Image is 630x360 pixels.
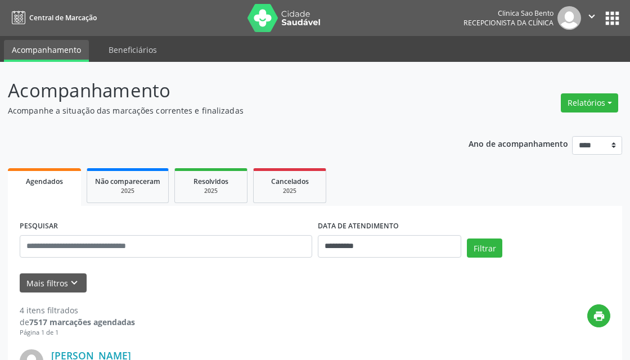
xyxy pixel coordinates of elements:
div: 2025 [183,187,239,195]
a: Beneficiários [101,40,165,60]
i:  [586,10,598,22]
span: Central de Marcação [29,13,97,22]
span: Agendados [26,177,63,186]
span: Não compareceram [95,177,160,186]
span: Resolvidos [193,177,228,186]
i: print [593,310,605,322]
button: apps [602,8,622,28]
i: keyboard_arrow_down [68,277,80,289]
button: print [587,304,610,327]
div: 2025 [262,187,318,195]
img: img [557,6,581,30]
p: Ano de acompanhamento [469,136,568,150]
a: Central de Marcação [8,8,97,27]
div: 2025 [95,187,160,195]
label: PESQUISAR [20,218,58,235]
p: Acompanhamento [8,76,438,105]
button: Mais filtroskeyboard_arrow_down [20,273,87,293]
button: Filtrar [467,238,502,258]
div: de [20,316,135,328]
span: Cancelados [271,177,309,186]
strong: 7517 marcações agendadas [29,317,135,327]
div: Clinica Sao Bento [463,8,553,18]
button: Relatórios [561,93,618,112]
label: DATA DE ATENDIMENTO [318,218,399,235]
p: Acompanhe a situação das marcações correntes e finalizadas [8,105,438,116]
a: Acompanhamento [4,40,89,62]
div: 4 itens filtrados [20,304,135,316]
span: Recepcionista da clínica [463,18,553,28]
div: Página 1 de 1 [20,328,135,337]
button:  [581,6,602,30]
